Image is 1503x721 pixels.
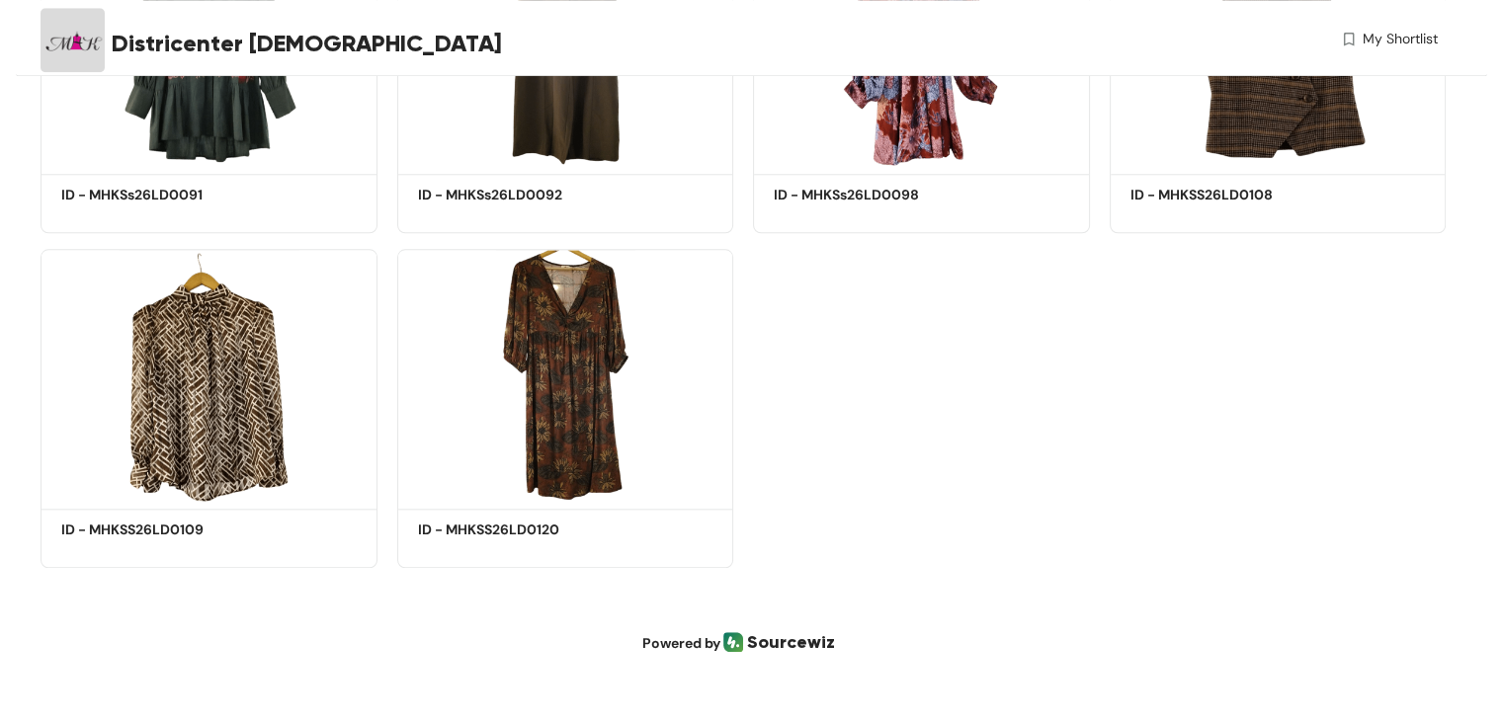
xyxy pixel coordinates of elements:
h5: ID - MHKSs26LD0092 [418,185,586,205]
h5: ID - MHKSs26LD0091 [61,185,229,205]
img: 4802b175-dfcd-4055-ae6d-178fcfb781e6 [397,249,734,503]
img: f461435a-ec1a-418a-a24c-fa0007f15872 [41,249,377,503]
h5: ID - MHKSS26LD0108 [1130,185,1298,205]
span: My Shortlist [1363,29,1438,49]
h5: ID - MHKSS26LD0120 [418,520,586,540]
h5: ID - MHKSs26LD0098 [774,185,942,205]
span: Sourcewiz [747,631,835,653]
img: Buyer Portal [41,8,105,72]
img: wishlist [1340,29,1358,49]
h1: Powered by [94,631,1382,657]
img: /static/media/Logo.0d0ed058.svg [723,632,743,652]
a: Powered by /static/media/Logo.0d0ed058.svgSourcewiz [94,631,1382,657]
span: Districenter [DEMOGRAPHIC_DATA] [112,26,502,61]
h5: ID - MHKSS26LD0109 [61,520,229,540]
